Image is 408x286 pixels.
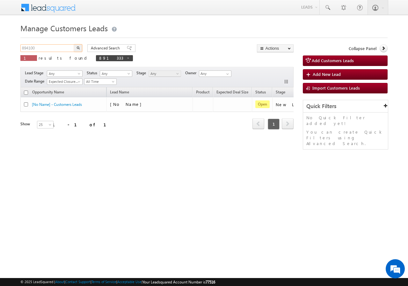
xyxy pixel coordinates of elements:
[91,45,122,51] span: Advanced Search
[47,70,83,77] a: Any
[252,119,264,129] a: prev
[282,119,294,129] a: next
[99,55,123,61] span: 891333
[32,90,64,94] span: Opportunity Name
[196,90,209,94] span: Product
[84,79,115,84] span: All Time
[55,280,64,284] a: About
[24,91,28,95] input: Check all records
[65,280,91,284] a: Contact Support
[216,90,248,94] span: Expected Deal Size
[142,280,215,284] span: Your Leadsquared Account Number is
[276,90,285,94] span: Stage
[252,118,264,129] span: prev
[149,70,181,77] a: Any
[255,100,270,108] span: Open
[136,70,149,76] span: Stage
[273,89,288,97] a: Stage
[37,121,54,128] a: 25
[306,129,385,146] p: You can create Quick Filters using Advanced Search.
[29,89,67,97] a: Opportunity Name
[257,44,294,52] button: Actions
[107,89,132,97] span: Lead Name
[306,115,385,126] p: No Quick Filter added yet!
[276,102,308,107] div: New Lead
[100,70,132,77] a: Any
[25,70,46,76] span: Lead Stage
[91,280,116,284] a: Terms of Service
[76,46,80,49] img: Search
[282,118,294,129] span: next
[87,70,100,76] span: Status
[268,119,280,129] span: 1
[349,46,376,51] span: Collapse Panel
[20,279,215,285] span: © 2025 LeadSquared | | | | |
[312,58,354,63] span: Add Customers Leads
[24,55,34,61] span: 1
[223,71,231,77] a: Show All Items
[206,280,215,284] span: 77516
[117,280,142,284] a: Acceptable Use
[110,101,145,107] span: [No Name]
[32,102,82,107] a: [No Name] - Customers Leads
[39,55,89,61] span: results found
[37,122,54,128] span: 25
[47,71,80,77] span: Any
[149,71,179,77] span: Any
[47,79,80,84] span: Expected Closure Date
[199,70,231,77] input: Type to Search
[52,121,114,128] div: 1 - 1 of 1
[252,89,269,97] a: Status
[213,89,251,97] a: Expected Deal Size
[312,85,360,91] span: Import Customers Leads
[100,71,130,77] span: Any
[185,70,199,76] span: Owner
[84,78,117,85] a: All Time
[25,78,47,84] span: Date Range
[313,71,341,77] span: Add New Lead
[20,23,108,33] span: Manage Customers Leads
[20,121,32,127] div: Show
[303,100,388,113] div: Quick Filters
[47,78,83,85] a: Expected Closure Date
